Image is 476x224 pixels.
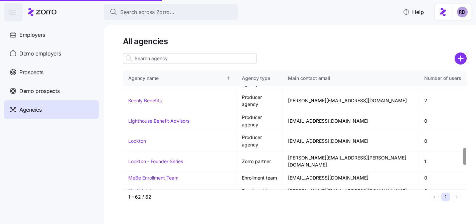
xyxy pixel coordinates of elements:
[123,36,467,46] h1: All agencies
[4,44,99,63] a: Demo employers
[4,25,99,44] a: Employers
[4,82,99,100] a: Demo prospects
[128,98,162,103] a: Keenly Benefits
[236,185,283,198] td: Enrollment team
[4,100,99,119] a: Agencies
[19,68,43,77] span: Prospects
[283,111,419,131] td: [EMAIL_ADDRESS][DOMAIN_NAME]
[120,8,174,16] span: Search across Zorro...
[128,188,171,194] a: MediLink Insurance
[236,151,283,172] td: Zorro partner
[424,75,461,82] div: Number of users
[430,193,439,201] button: Previous page
[236,172,283,185] td: Enrollment team
[236,111,283,131] td: Producer agency
[441,193,450,201] button: 1
[128,118,189,124] a: Lighthouse Benefit Advisors
[19,49,61,58] span: Demo employers
[419,91,467,111] td: 2
[283,151,419,172] td: [PERSON_NAME][EMAIL_ADDRESS][PERSON_NAME][DOMAIN_NAME]
[283,91,419,111] td: [PERSON_NAME][EMAIL_ADDRESS][DOMAIN_NAME]
[19,87,60,95] span: Demo prospects
[283,185,419,198] td: [PERSON_NAME][EMAIL_ADDRESS][DOMAIN_NAME]
[236,91,283,111] td: Producer agency
[104,4,238,20] button: Search across Zorro...
[288,75,413,82] div: Main contact email
[226,76,231,81] div: Sorted ascending
[419,131,467,151] td: 0
[128,194,427,200] div: 1 - 62 / 62
[455,52,467,65] svg: add icon
[457,7,468,17] img: 6d862e07fa9c5eedf81a4422c42283ac
[128,158,183,164] a: Lockton - Founder Series
[403,8,424,16] span: Help
[283,172,419,185] td: [EMAIL_ADDRESS][DOMAIN_NAME]
[419,111,467,131] td: 0
[128,138,146,144] a: Lockton
[123,71,236,86] th: Agency nameSorted ascending
[453,193,461,201] button: Next page
[242,75,277,82] div: Agency type
[419,172,467,185] td: 0
[128,175,178,181] a: MeBe Enrollment Team
[4,63,99,82] a: Prospects
[419,151,467,172] td: 1
[419,185,467,198] td: 3
[128,75,225,82] div: Agency name
[123,53,257,64] input: Search agency
[398,5,429,19] button: Help
[19,31,45,39] span: Employers
[283,131,419,151] td: [EMAIL_ADDRESS][DOMAIN_NAME]
[19,106,41,114] span: Agencies
[236,131,283,151] td: Producer agency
